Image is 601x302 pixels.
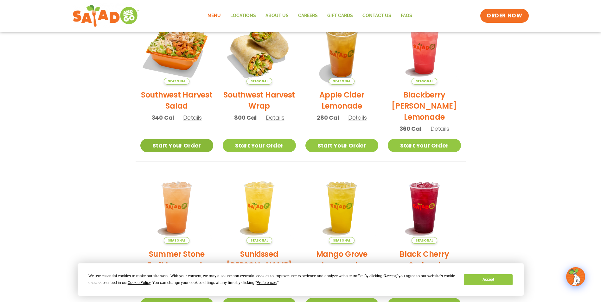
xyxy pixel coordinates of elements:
[78,263,524,296] div: Cookie Consent Prompt
[88,273,456,286] div: We use essential cookies to make our site work. With your consent, we may also use non-essential ...
[412,237,437,244] span: Seasonal
[164,78,189,85] span: Seasonal
[223,89,296,111] h2: Southwest Harvest Wrap
[305,139,379,152] a: Start Your Order
[567,268,585,286] img: wpChatIcon
[388,171,461,244] img: Product photo for Black Cherry Orchard Lemonade
[323,9,358,23] a: GIFT CARDS
[305,171,379,244] img: Product photo for Mango Grove Lemonade
[226,9,261,23] a: Locations
[464,274,513,285] button: Accept
[234,113,257,122] span: 800 Cal
[388,249,461,282] h2: Black Cherry Orchard Lemonade
[348,114,367,122] span: Details
[388,89,461,123] h2: Blackberry [PERSON_NAME] Lemonade
[329,237,355,244] span: Seasonal
[261,9,293,23] a: About Us
[223,171,296,244] img: Product photo for Sunkissed Yuzu Lemonade
[140,89,214,111] h2: Southwest Harvest Salad
[128,280,150,285] span: Cookie Policy
[480,9,528,23] a: ORDER NOW
[203,9,226,23] a: Menu
[329,78,355,85] span: Seasonal
[293,9,323,23] a: Careers
[388,11,461,85] img: Product photo for Blackberry Bramble Lemonade
[305,89,379,111] h2: Apple Cider Lemonade
[400,124,421,133] span: 360 Cal
[164,237,189,244] span: Seasonal
[223,249,296,271] h2: Sunkissed [PERSON_NAME]
[203,9,417,23] nav: Menu
[73,3,139,28] img: new-SAG-logo-768×292
[266,114,285,122] span: Details
[305,249,379,271] h2: Mango Grove Lemonade
[183,114,202,122] span: Details
[140,11,214,85] img: Product photo for Southwest Harvest Salad
[246,237,272,244] span: Seasonal
[487,12,522,20] span: ORDER NOW
[431,125,449,133] span: Details
[317,113,339,122] span: 280 Cal
[388,139,461,152] a: Start Your Order
[412,78,437,85] span: Seasonal
[358,9,396,23] a: Contact Us
[140,171,214,244] img: Product photo for Summer Stone Fruit Lemonade
[223,139,296,152] a: Start Your Order
[246,78,272,85] span: Seasonal
[305,11,379,85] img: Product photo for Apple Cider Lemonade
[257,280,277,285] span: Preferences
[140,249,214,271] h2: Summer Stone Fruit Lemonade
[152,113,174,122] span: 340 Cal
[223,11,296,85] img: Product photo for Southwest Harvest Wrap
[140,139,214,152] a: Start Your Order
[396,9,417,23] a: FAQs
